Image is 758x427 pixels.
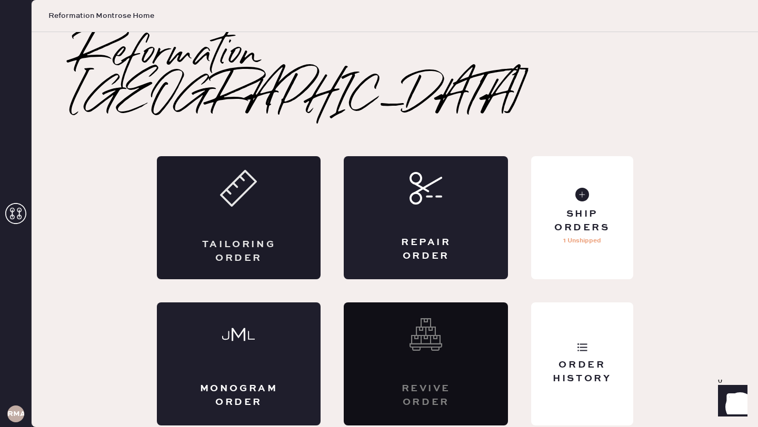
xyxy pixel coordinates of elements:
[386,236,466,262] div: Repair Order
[199,382,279,409] div: Monogram Order
[7,410,24,418] h3: RMA
[199,238,279,265] div: Tailoring Order
[48,11,154,21] span: Reformation Montrose Home
[74,34,716,118] h2: Reformation [GEOGRAPHIC_DATA]
[563,235,601,247] p: 1 Unshipped
[540,359,624,385] div: Order History
[386,382,466,409] div: Revive order
[708,380,753,425] iframe: Front Chat
[344,302,508,425] div: Interested? Contact us at care@hemster.co
[540,208,624,234] div: Ship Orders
